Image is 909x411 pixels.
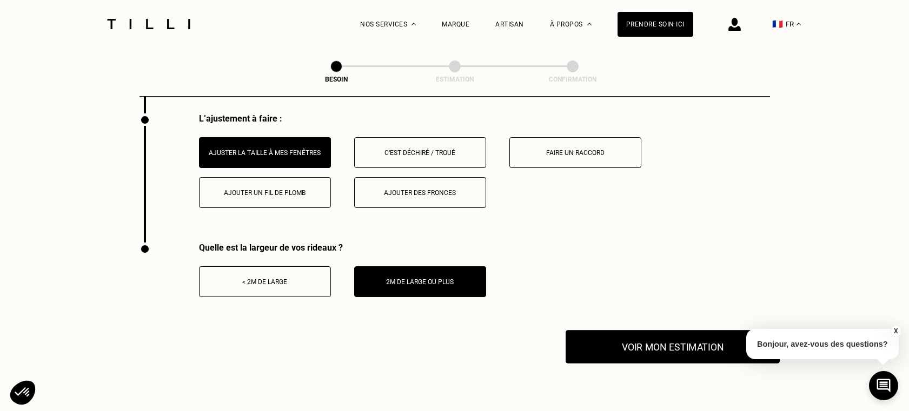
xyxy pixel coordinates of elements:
[772,19,783,29] span: 🇫🇷
[360,149,480,157] div: C‘est déchiré / troué
[566,330,780,363] button: Voir mon estimation
[618,12,693,37] a: Prendre soin ici
[103,19,194,29] img: Logo du service de couturière Tilli
[199,266,331,297] button: < 2m de large
[205,149,325,157] div: Ajuster la taille à mes fenêtres
[205,278,325,286] div: < 2m de large
[354,266,486,297] button: 2m de large ou plus
[199,137,331,168] button: Ajuster la taille à mes fenêtres
[515,149,635,157] div: Faire un raccord
[797,23,801,25] img: menu déroulant
[360,189,480,197] div: Ajouter des fronces
[519,76,627,83] div: Confirmation
[746,329,899,359] p: Bonjour, avez-vous des questions?
[495,21,524,28] a: Artisan
[199,177,331,208] button: Ajouter un fil de plomb
[282,76,390,83] div: Besoin
[442,21,469,28] a: Marque
[728,18,741,31] img: icône connexion
[890,325,901,337] button: X
[401,76,509,83] div: Estimation
[199,242,486,253] div: Quelle est la largeur de vos rideaux ?
[587,23,592,25] img: Menu déroulant à propos
[205,189,325,197] div: Ajouter un fil de plomb
[509,137,641,168] button: Faire un raccord
[412,23,416,25] img: Menu déroulant
[199,113,770,124] div: L’ajustement à faire :
[354,177,486,208] button: Ajouter des fronces
[360,278,480,286] div: 2m de large ou plus
[354,137,486,168] button: C‘est déchiré / troué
